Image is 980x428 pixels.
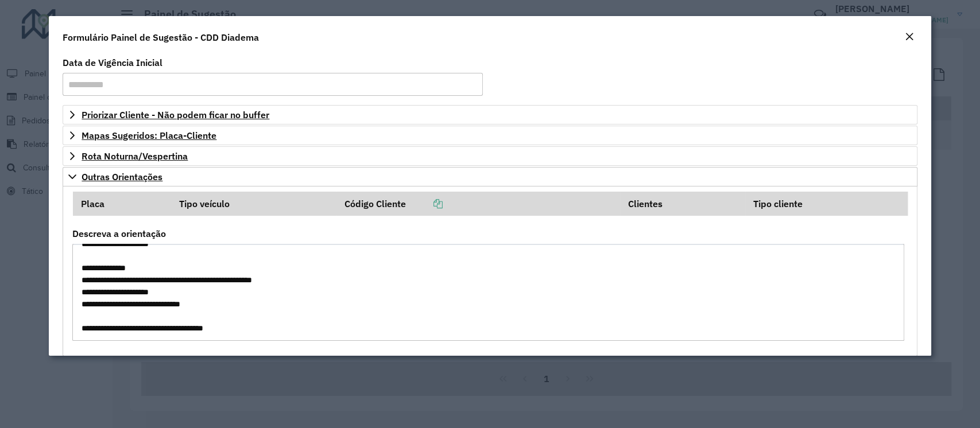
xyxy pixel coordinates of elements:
span: Outras Orientações [82,172,162,181]
button: Close [901,30,917,45]
th: Placa [73,192,172,216]
div: Outras Orientações [63,186,917,356]
label: Data de Vigência Inicial [63,56,162,69]
label: Descreva a orientação [72,227,166,240]
a: Outras Orientações [63,167,917,186]
em: Fechar [905,32,914,41]
span: Priorizar Cliente - Não podem ficar no buffer [82,110,269,119]
a: Rota Noturna/Vespertina [63,146,917,166]
a: Priorizar Cliente - Não podem ficar no buffer [63,105,917,124]
th: Clientes [620,192,745,216]
a: Mapas Sugeridos: Placa-Cliente [63,126,917,145]
span: Rota Noturna/Vespertina [82,151,188,161]
th: Tipo veículo [172,192,337,216]
span: Mapas Sugeridos: Placa-Cliente [82,131,216,140]
a: Copiar [406,198,443,209]
h4: Formulário Painel de Sugestão - CDD Diadema [63,30,259,44]
th: Código Cliente [336,192,620,216]
th: Tipo cliente [745,192,908,216]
